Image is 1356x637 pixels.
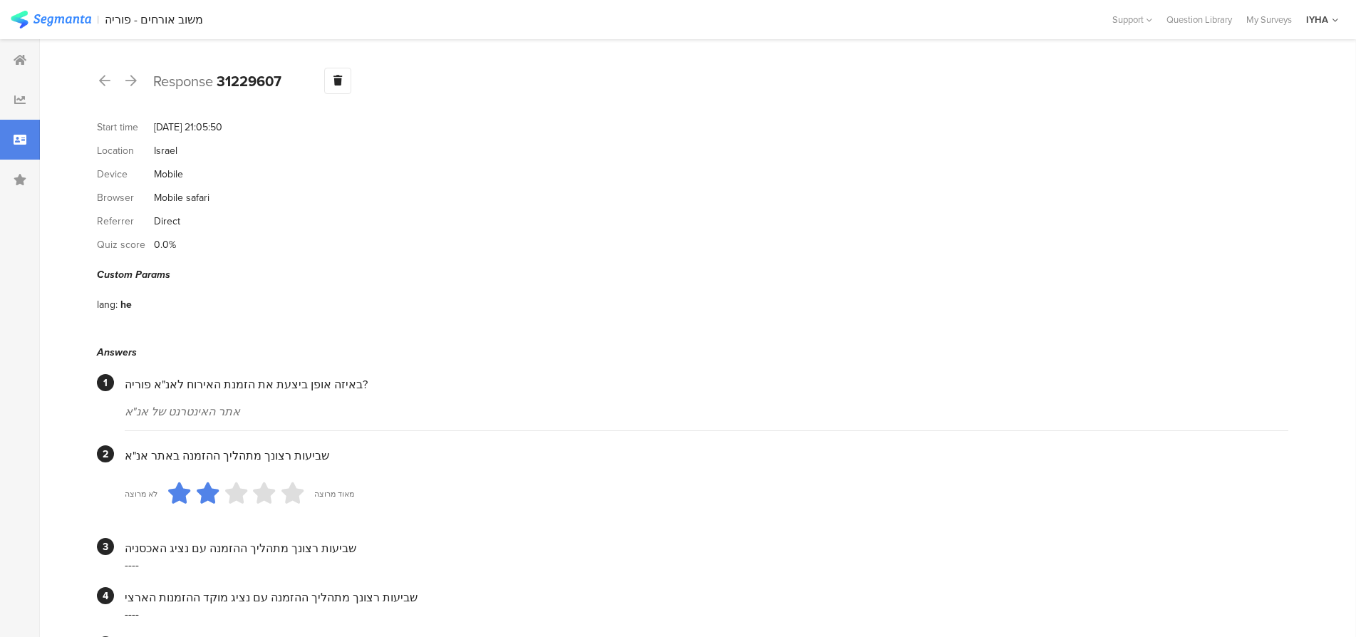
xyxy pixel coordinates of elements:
[125,540,1288,556] div: שביעות רצונך מתהליך ההזמנה עם נציג האכסניה
[154,120,222,135] div: [DATE] 21:05:50
[154,190,209,205] div: Mobile safari
[97,445,114,462] div: 2
[154,237,176,252] div: 0.0%
[125,488,157,499] div: לא מרוצה
[97,214,154,229] div: Referrer
[97,190,154,205] div: Browser
[314,488,354,499] div: מאוד מרוצה
[97,237,154,252] div: Quiz score
[97,297,120,312] div: lang:
[105,13,203,26] div: משוב אורחים - פוריה
[97,11,99,28] div: |
[125,403,1288,420] div: אתר האינטרנט של אנ"א
[97,120,154,135] div: Start time
[125,556,1288,573] div: ----
[125,447,1288,464] div: שביעות רצונך מתהליך ההזמנה באתר אנ"א
[1159,13,1239,26] a: Question Library
[153,71,213,92] span: Response
[97,143,154,158] div: Location
[11,11,91,29] img: segmanta logo
[154,214,180,229] div: Direct
[125,589,1288,606] div: שביעות רצונך מתהליך ההזמנה עם נציג מוקד ההזמנות הארצי
[97,374,114,391] div: 1
[97,538,114,555] div: 3
[120,297,132,312] div: he
[154,143,177,158] div: Israel
[217,71,281,92] b: 31229607
[125,606,1288,622] div: ----
[1112,9,1152,31] div: Support
[97,587,114,604] div: 4
[97,267,1288,282] div: Custom Params
[125,376,1288,393] div: באיזה אופן ביצעת את הזמנת האירוח לאנ"א פוריה?
[154,167,183,182] div: Mobile
[1239,13,1299,26] a: My Surveys
[1306,13,1328,26] div: IYHA
[97,167,154,182] div: Device
[97,345,1288,360] div: Answers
